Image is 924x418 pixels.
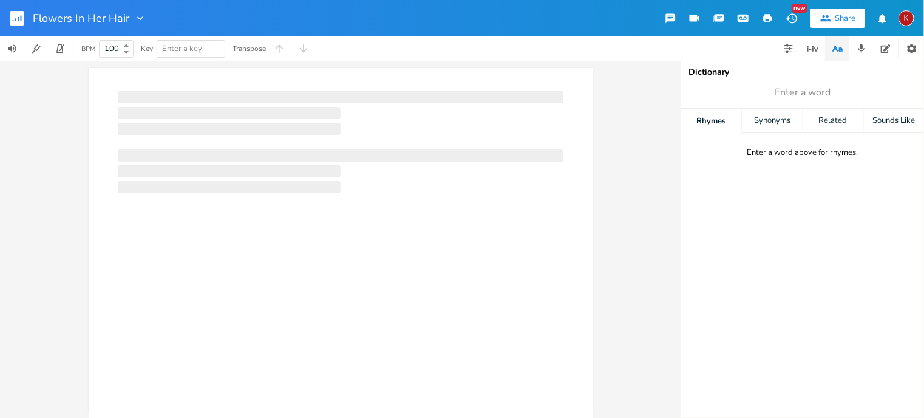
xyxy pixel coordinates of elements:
span: Enter a word [775,86,831,100]
div: Rhymes [681,109,741,133]
div: Enter a word above for rhymes. [747,148,858,158]
div: Sounds Like [864,109,924,133]
div: Related [803,109,863,133]
div: Synonyms [742,109,802,133]
div: kerynlee24 [899,10,914,26]
div: Dictionary [688,68,917,77]
div: Share [835,13,855,24]
div: New [792,4,807,13]
div: BPM [81,46,95,52]
button: Share [810,9,865,28]
button: New [780,7,804,29]
div: Key [141,45,153,52]
div: Transpose [233,45,266,52]
span: Enter a key [162,43,202,54]
span: Flowers In Her Hair [33,13,129,24]
button: K [899,4,914,32]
